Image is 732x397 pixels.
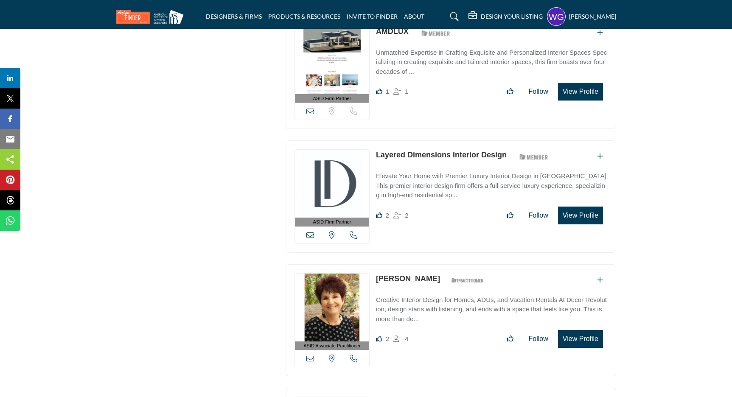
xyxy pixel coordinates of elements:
button: Like listing [501,330,519,347]
span: 2 [405,212,408,219]
img: ASID Qualified Practitioners Badge Icon [448,275,486,286]
span: 2 [386,212,389,219]
p: Layered Dimensions Interior Design [376,149,507,161]
button: Follow [523,330,554,347]
a: ABOUT [404,13,424,20]
img: ASID Members Badge Icon [417,28,455,39]
a: [PERSON_NAME] [376,274,440,283]
span: ASID Firm Partner [313,218,351,226]
p: Elevate Your Home with Premier Luxury Interior Design in [GEOGRAPHIC_DATA] This premier interior ... [376,171,607,200]
button: View Profile [558,207,603,224]
button: Follow [523,207,554,224]
i: Like [376,88,382,95]
a: Unmatched Expertise in Crafting Exquisite and Personalized Interior Spaces Specializing in creati... [376,43,607,77]
a: Creative Interior Design for Homes, ADUs, and Vacation Rentals At Decor Revolution, design starts... [376,290,607,324]
div: DESIGN YOUR LISTING [468,11,543,22]
button: View Profile [558,330,603,348]
a: Add To List [597,153,603,160]
span: ASID Associate Practitioner [303,342,361,349]
a: Elevate Your Home with Premier Luxury Interior Design in [GEOGRAPHIC_DATA] This premier interior ... [376,166,607,200]
span: ASID Firm Partner [313,95,351,102]
i: Likes [376,335,382,342]
div: Followers [393,334,408,344]
span: 4 [405,335,408,342]
button: Show hide supplier dropdown [547,7,566,26]
a: Search [442,10,464,23]
div: Followers [393,210,408,221]
a: ASID Firm Partner [295,150,369,226]
span: 1 [386,88,389,95]
a: DESIGNERS & FIRMS [206,13,262,20]
h5: [PERSON_NAME] [569,12,616,21]
a: Add To List [597,29,603,36]
i: Likes [376,212,382,218]
h5: DESIGN YOUR LISTING [481,13,543,20]
p: Unmatched Expertise in Crafting Exquisite and Personalized Interior Spaces Specializing in creati... [376,48,607,77]
img: Site Logo [116,10,188,24]
a: PRODUCTS & RESOURCES [268,13,340,20]
p: Creative Interior Design for Homes, ADUs, and Vacation Rentals At Decor Revolution, design starts... [376,295,607,324]
button: Follow [523,83,554,100]
div: Followers [393,87,408,97]
button: View Profile [558,83,603,101]
a: AMDLUX [376,27,409,36]
a: ASID Associate Practitioner [295,274,369,350]
img: ASID Members Badge Icon [515,151,553,162]
a: Layered Dimensions Interior Design [376,151,507,159]
img: AMDLUX [295,26,369,94]
span: 1 [405,88,408,95]
a: Add To List [597,277,603,284]
img: Layered Dimensions Interior Design [295,150,369,218]
a: INVITE TO FINDER [347,13,398,20]
button: Like listing [501,83,519,100]
img: Karen Steinberg [295,274,369,341]
span: 2 [386,335,389,342]
a: ASID Firm Partner [295,26,369,103]
p: AMDLUX [376,26,409,37]
p: Karen Steinberg [376,273,440,285]
button: Like listing [501,207,519,224]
